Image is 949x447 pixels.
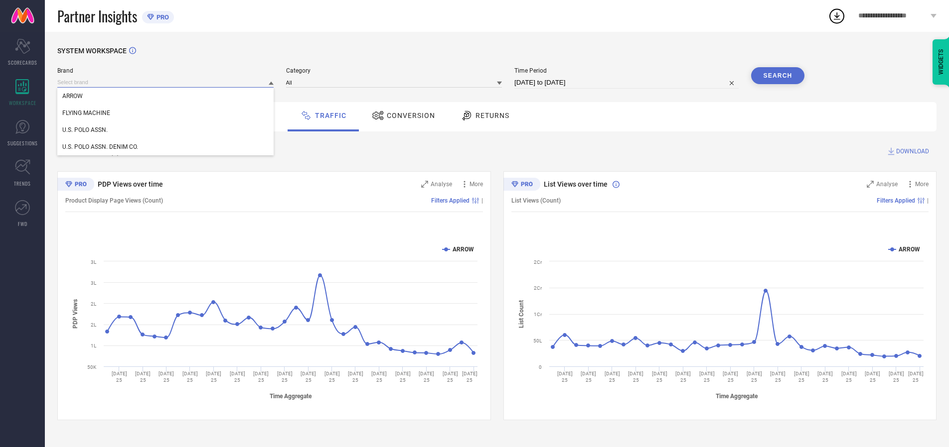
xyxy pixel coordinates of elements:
[462,371,477,383] text: [DATE] 25
[62,126,108,133] span: U.S. POLO ASSN.
[421,181,428,188] svg: Zoom
[395,371,411,383] text: [DATE] 25
[230,371,245,383] text: [DATE] 25
[57,138,274,155] div: U.S. POLO ASSN. DENIM CO.
[581,371,596,383] text: [DATE] 25
[534,285,542,291] text: 2Cr
[896,146,929,156] span: DOWNLOAD
[371,371,387,383] text: [DATE] 25
[817,371,833,383] text: [DATE] 25
[518,300,525,328] tspan: List Count
[899,246,920,253] text: ARROW
[270,393,312,400] tspan: Time Aggregate
[57,105,274,121] div: FLYING MACHINE
[604,371,620,383] text: [DATE] 25
[57,121,274,138] div: U.S. POLO ASSN.
[112,371,127,383] text: [DATE] 25
[841,371,856,383] text: [DATE] 25
[158,371,174,383] text: [DATE] 25
[443,371,458,383] text: [DATE] 25
[770,371,786,383] text: [DATE] 25
[62,143,138,150] span: U.S. POLO ASSN. DENIM CO.
[18,220,27,227] span: FWD
[91,280,97,286] text: 3L
[915,181,929,188] span: More
[503,178,540,193] div: Premium
[628,371,643,383] text: [DATE] 25
[865,371,880,383] text: [DATE] 25
[746,371,762,383] text: [DATE] 25
[867,181,874,188] svg: Zoom
[828,7,846,25] div: Open download list
[387,112,435,119] span: Conversion
[91,343,97,348] text: 1L
[65,197,163,204] span: Product Display Page Views (Count)
[57,67,274,74] span: Brand
[723,371,738,383] text: [DATE] 25
[534,312,542,317] text: 1Cr
[301,371,316,383] text: [DATE] 25
[475,112,509,119] span: Returns
[431,181,452,188] span: Analyse
[544,180,608,188] span: List Views over time
[876,181,898,188] span: Analyse
[699,371,714,383] text: [DATE] 25
[431,197,470,204] span: Filters Applied
[481,197,483,204] span: |
[514,67,739,74] span: Time Period
[348,371,363,383] text: [DATE] 25
[154,13,169,21] span: PRO
[511,197,561,204] span: List Views (Count)
[57,88,274,105] div: ARROW
[62,110,110,116] span: FLYING MACHINE
[182,371,198,383] text: [DATE] 25
[419,371,434,383] text: [DATE] 25
[9,99,36,107] span: WORKSPACE
[135,371,151,383] text: [DATE] 25
[206,371,221,383] text: [DATE] 25
[57,77,274,88] input: Select brand
[751,67,805,84] button: Search
[91,322,97,328] text: 2L
[286,67,502,74] span: Category
[62,93,83,100] span: ARROW
[57,178,94,193] div: Premium
[927,197,929,204] span: |
[8,59,37,66] span: SCORECARDS
[91,301,97,307] text: 2L
[72,299,79,329] tspan: PDP Views
[57,6,137,26] span: Partner Insights
[888,371,904,383] text: [DATE] 25
[57,47,127,55] span: SYSTEM WORKSPACE
[277,371,293,383] text: [DATE] 25
[877,197,915,204] span: Filters Applied
[91,259,97,265] text: 3L
[908,371,923,383] text: [DATE] 25
[324,371,340,383] text: [DATE] 25
[793,371,809,383] text: [DATE] 25
[715,393,758,400] tspan: Time Aggregate
[514,77,739,89] input: Select time period
[675,371,691,383] text: [DATE] 25
[7,139,38,147] span: SUGGESTIONS
[315,112,346,119] span: Traffic
[534,259,542,265] text: 2Cr
[87,364,97,370] text: 50K
[253,371,269,383] text: [DATE] 25
[651,371,667,383] text: [DATE] 25
[539,364,542,370] text: 0
[533,338,542,343] text: 50L
[453,246,474,253] text: ARROW
[470,181,483,188] span: More
[557,371,572,383] text: [DATE] 25
[14,180,31,187] span: TRENDS
[98,180,163,188] span: PDP Views over time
